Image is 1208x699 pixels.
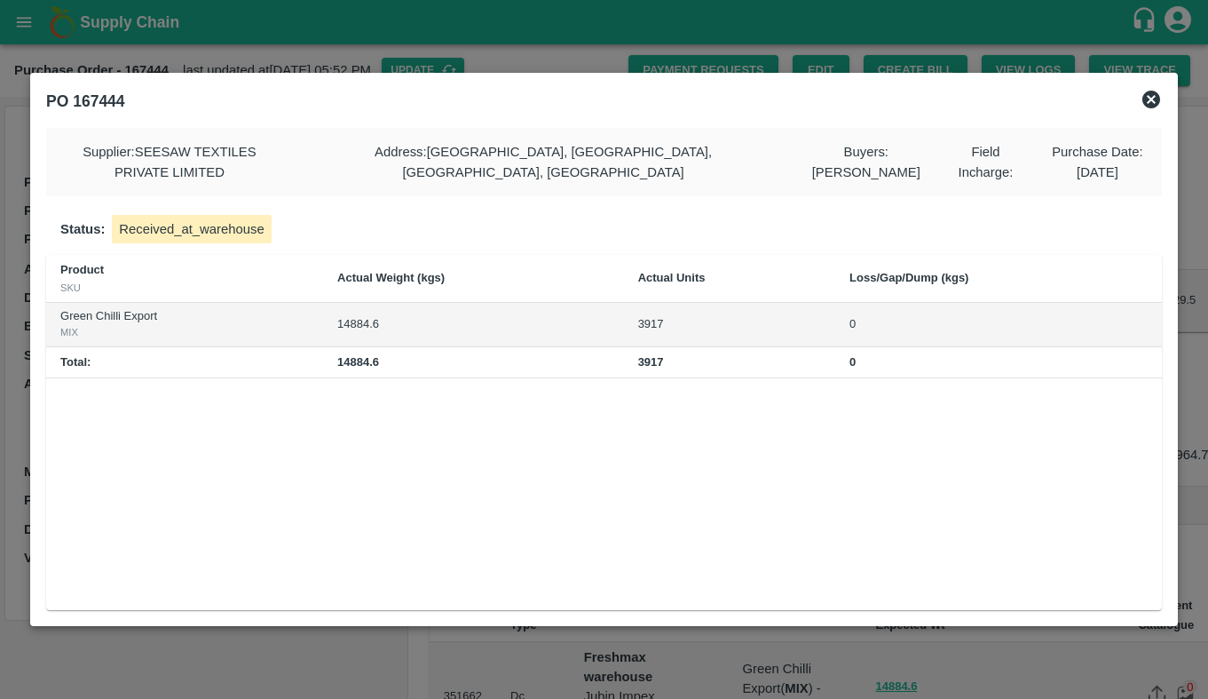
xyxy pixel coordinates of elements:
div: Address : [GEOGRAPHIC_DATA], [GEOGRAPHIC_DATA], [GEOGRAPHIC_DATA], [GEOGRAPHIC_DATA] [293,128,794,196]
b: 3917 [638,355,664,369]
td: Green Chilli Export [46,302,323,346]
b: 0 [849,355,856,369]
b: Product [60,263,104,276]
td: 14884.6 [323,302,624,346]
b: Actual Units [638,271,706,284]
b: Loss/Gap/Dump (kgs) [849,271,968,284]
div: MIX [60,324,309,340]
div: Purchase Date : [DATE] [1033,128,1162,196]
b: PO 167444 [46,92,125,110]
div: Field Incharge : [938,128,1033,196]
div: SKU [60,280,309,296]
b: Status: [60,222,105,236]
div: Supplier : SEESAW TEXTILES PRIVATE LIMITED [46,128,293,196]
b: Total: [60,355,91,369]
b: Actual Weight (kgs) [337,271,445,284]
span: Received_at_warehouse [112,215,271,243]
td: 0 [835,302,1162,346]
div: Buyers : [PERSON_NAME] [793,128,938,196]
td: 3917 [624,302,835,346]
b: 14884.6 [337,355,379,369]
